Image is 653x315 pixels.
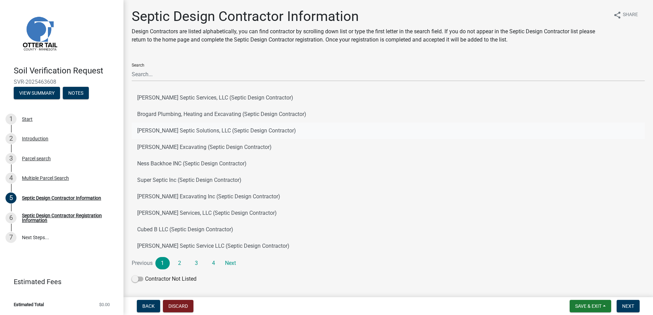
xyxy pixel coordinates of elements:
wm-modal-confirm: Notes [63,91,89,96]
div: 3 [5,153,16,164]
span: Share [623,11,638,19]
button: [PERSON_NAME] Excavating (Septic Design Contractor) [132,139,645,155]
h4: Soil Verification Request [14,66,118,76]
div: 5 [5,192,16,203]
a: 2 [173,257,187,269]
button: Cubed B LLC (Septic Design Contractor) [132,221,645,238]
a: 1 [155,257,170,269]
img: Otter Tail County, Minnesota [14,7,65,59]
a: 3 [189,257,204,269]
div: Septic Design Contractor Registration Information [22,213,112,223]
span: SVR-2025463608 [14,79,110,85]
button: [PERSON_NAME] Excavating Inc (Septic Design Contractor) [132,188,645,205]
a: Estimated Fees [5,275,112,289]
button: [PERSON_NAME] Services, LLC (Septic Design Contractor) [132,205,645,221]
span: Save & Exit [575,303,602,309]
span: $0.00 [99,302,110,307]
span: Next [622,303,634,309]
button: Discard [163,300,193,312]
button: Save & Exit [570,300,611,312]
button: View Summary [14,87,60,99]
button: Next [617,300,640,312]
div: Introduction [22,136,48,141]
button: Ness Backhoe INC (Septic Design Contractor) [132,155,645,172]
div: Septic Design Contractor Information [22,196,101,200]
button: Super Septic Inc (Septic Design Contractor) [132,172,645,188]
div: 6 [5,212,16,223]
button: shareShare [608,8,643,22]
p: Design Contractors are listed alphabetically, you can find contractor by scrolling down list or t... [132,27,608,44]
a: 4 [206,257,221,269]
i: share [613,11,621,19]
wm-modal-confirm: Summary [14,91,60,96]
div: 2 [5,133,16,144]
button: [PERSON_NAME] Septic Solutions, LLC (Septic Design Contractor) [132,122,645,139]
nav: Page navigation [132,257,645,269]
div: 7 [5,232,16,243]
label: Contractor Not Listed [132,275,197,283]
span: Back [142,303,155,309]
button: Back [137,300,160,312]
div: Start [22,117,33,121]
button: Brogard Plumbing, Heating and Excavating (Septic Design Contractor) [132,106,645,122]
input: Search... [132,67,645,81]
button: [PERSON_NAME] Septic Service LLC (Septic Design Contractor) [132,238,645,254]
button: [PERSON_NAME] Septic Services, LLC (Septic Design Contractor) [132,90,645,106]
span: Estimated Total [14,302,44,307]
button: Notes [63,87,89,99]
div: Multiple Parcel Search [22,176,69,180]
div: 4 [5,173,16,184]
div: Parcel search [22,156,51,161]
h1: Septic Design Contractor Information [132,8,608,25]
a: Next [223,257,238,269]
div: 1 [5,114,16,125]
